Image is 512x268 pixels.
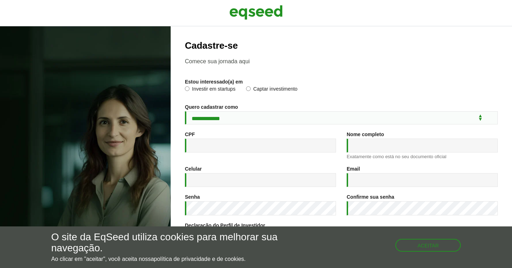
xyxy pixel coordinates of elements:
[185,79,243,84] label: Estou interessado(a) em
[185,223,265,228] label: Declaração do Perfil de Investidor
[395,239,461,252] button: Aceitar
[347,166,360,171] label: Email
[51,232,297,254] h5: O site da EqSeed utiliza cookies para melhorar sua navegação.
[185,166,202,171] label: Celular
[347,154,498,159] div: Exatamente como está no seu documento oficial
[51,256,297,262] p: Ao clicar em "aceitar", você aceita nossa .
[185,104,238,109] label: Quero cadastrar como
[246,86,251,91] input: Captar investimento
[185,58,498,65] p: Comece sua jornada aqui
[154,256,244,262] a: política de privacidade e de cookies
[347,194,394,199] label: Confirme sua senha
[185,41,498,51] h2: Cadastre-se
[347,132,384,137] label: Nome completo
[185,86,235,93] label: Investir em startups
[185,194,200,199] label: Senha
[185,132,195,137] label: CPF
[185,86,190,91] input: Investir em startups
[229,4,283,21] img: EqSeed Logo
[246,86,298,93] label: Captar investimento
